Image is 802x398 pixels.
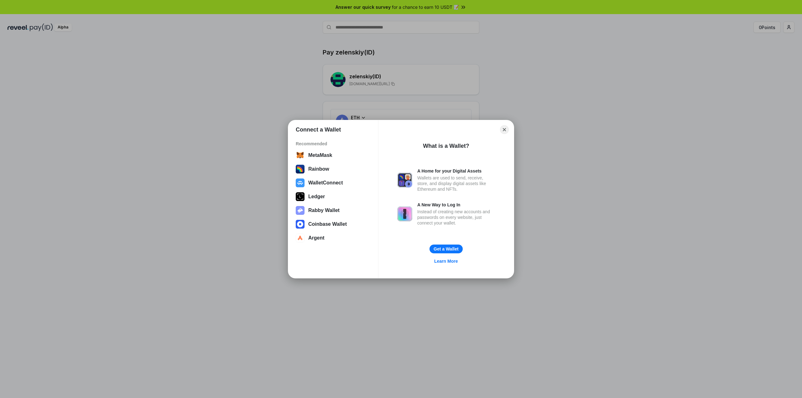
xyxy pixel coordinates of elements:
[296,220,305,229] img: svg+xml,%3Csvg%20width%3D%2228%22%20height%3D%2228%22%20viewBox%3D%220%200%2028%2028%22%20fill%3D...
[434,246,459,252] div: Get a Wallet
[430,257,461,265] a: Learn More
[296,206,305,215] img: svg+xml,%3Csvg%20xmlns%3D%22http%3A%2F%2Fwww.w3.org%2F2000%2Fsvg%22%20fill%3D%22none%22%20viewBox...
[308,194,325,199] div: Ledger
[296,141,371,147] div: Recommended
[417,202,495,208] div: A New Way to Log In
[417,175,495,192] div: Wallets are used to send, receive, store, and display digital assets like Ethereum and NFTs.
[308,235,325,241] div: Argent
[296,178,305,187] img: svg+xml,%3Csvg%20width%3D%2228%22%20height%3D%2228%22%20viewBox%3D%220%200%2028%2028%22%20fill%3D...
[296,234,305,242] img: svg+xml,%3Csvg%20width%3D%2228%22%20height%3D%2228%22%20viewBox%3D%220%200%2028%2028%22%20fill%3D...
[397,173,412,188] img: svg+xml,%3Csvg%20xmlns%3D%22http%3A%2F%2Fwww.w3.org%2F2000%2Fsvg%22%20fill%3D%22none%22%20viewBox...
[294,218,372,230] button: Coinbase Wallet
[294,190,372,203] button: Ledger
[308,208,340,213] div: Rabby Wallet
[423,142,469,150] div: What is a Wallet?
[294,177,372,189] button: WalletConnect
[308,180,343,186] div: WalletConnect
[500,125,509,134] button: Close
[296,165,305,173] img: svg+xml,%3Csvg%20width%3D%22120%22%20height%3D%22120%22%20viewBox%3D%220%200%20120%20120%22%20fil...
[417,168,495,174] div: A Home for your Digital Assets
[294,232,372,244] button: Argent
[308,166,329,172] div: Rainbow
[294,204,372,217] button: Rabby Wallet
[430,245,463,253] button: Get a Wallet
[294,149,372,162] button: MetaMask
[434,258,458,264] div: Learn More
[296,126,341,133] h1: Connect a Wallet
[296,151,305,160] img: svg+xml,%3Csvg%20width%3D%2228%22%20height%3D%2228%22%20viewBox%3D%220%200%2028%2028%22%20fill%3D...
[296,192,305,201] img: svg+xml,%3Csvg%20xmlns%3D%22http%3A%2F%2Fwww.w3.org%2F2000%2Fsvg%22%20width%3D%2228%22%20height%3...
[397,206,412,221] img: svg+xml,%3Csvg%20xmlns%3D%22http%3A%2F%2Fwww.w3.org%2F2000%2Fsvg%22%20fill%3D%22none%22%20viewBox...
[294,163,372,175] button: Rainbow
[417,209,495,226] div: Instead of creating new accounts and passwords on every website, just connect your wallet.
[308,152,332,158] div: MetaMask
[308,221,347,227] div: Coinbase Wallet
